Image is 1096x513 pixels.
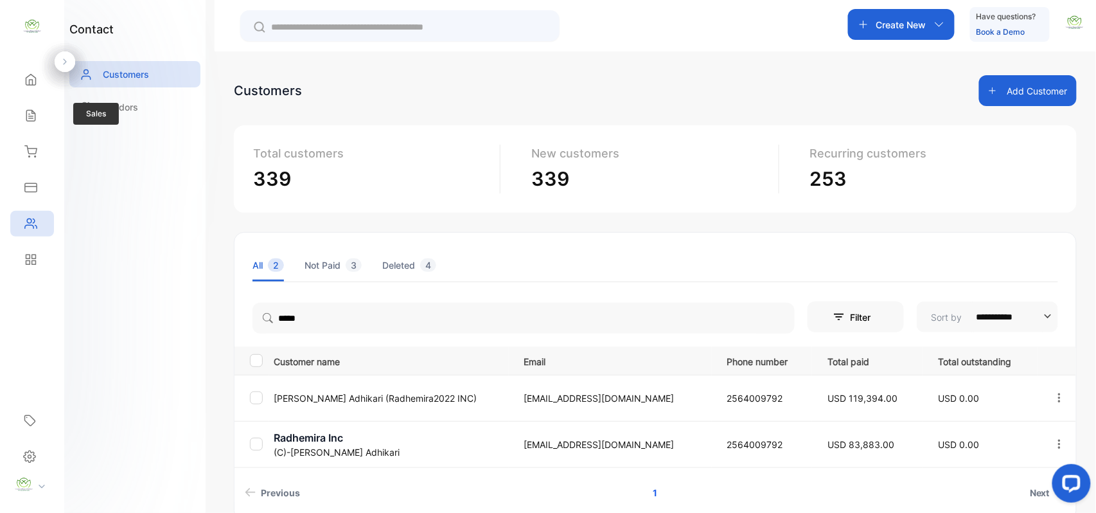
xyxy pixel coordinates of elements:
span: USD 119,394.00 [827,393,897,404]
p: Sort by [931,310,962,324]
li: All [252,249,284,282]
p: Customer name [274,352,508,368]
a: Customers [69,61,200,87]
span: Previous [261,486,300,500]
button: Add Customer [979,75,1077,106]
p: [PERSON_NAME] Adhikari (Radhemira2022 INC) [274,392,508,405]
div: Customers [234,81,302,100]
a: Vendors [69,94,200,120]
button: Sort by [917,301,1058,332]
p: Radhemira Inc [274,430,508,446]
button: avatar [1065,9,1084,40]
span: USD 83,883.00 [827,439,894,450]
p: 2564009792 [727,438,801,451]
p: Total outstanding [939,352,1027,368]
h1: contact [69,21,114,38]
p: [EMAIL_ADDRESS][DOMAIN_NAME] [524,392,701,405]
span: 2 [268,258,284,272]
button: Create New [848,9,955,40]
p: Phone number [727,352,801,368]
iframe: LiveChat chat widget [1042,459,1096,513]
img: profile [14,475,33,494]
p: 339 [531,165,768,194]
p: New customers [531,145,768,162]
img: avatar [1065,13,1084,32]
span: USD 0.00 [939,439,980,450]
p: Email [524,352,701,368]
p: Recurring customers [810,145,1047,162]
span: Sales [73,103,119,125]
p: [EMAIL_ADDRESS][DOMAIN_NAME] [524,438,701,451]
p: Customers [103,67,149,81]
a: Previous page [240,481,305,505]
p: Total paid [827,352,912,368]
p: (C)-[PERSON_NAME] Adhikari [274,446,508,459]
p: Have questions? [977,10,1036,23]
p: 2564009792 [727,392,801,405]
p: Vendors [103,100,138,114]
span: 3 [346,258,362,272]
li: Deleted [382,249,436,282]
span: 4 [420,258,436,272]
img: logo [22,17,42,36]
a: Next page [1025,481,1071,505]
a: Page 1 is your current page [638,481,673,505]
p: Create New [876,18,926,32]
span: USD 0.00 [939,393,980,404]
a: Book a Demo [977,27,1025,37]
p: Total customers [253,145,490,162]
ul: Pagination [234,481,1076,505]
li: Not Paid [305,249,362,282]
span: Next [1030,486,1050,500]
p: 253 [810,165,1047,194]
p: 339 [253,165,490,194]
